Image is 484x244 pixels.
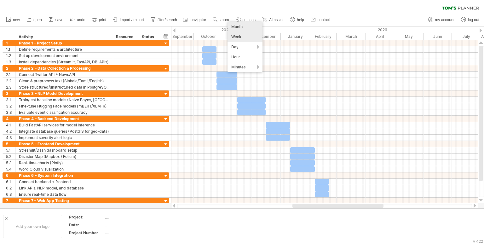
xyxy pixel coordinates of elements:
[19,191,110,197] div: Ensure real-time data flow
[6,59,15,65] div: 1.3
[19,84,110,90] div: Store structured/unstructured data in PostgreSQL/MongoDB
[6,97,15,103] div: 3.1
[228,62,262,72] div: Minutes
[261,16,285,24] a: AI assist
[427,16,456,24] a: my account
[251,33,281,40] div: December 2025
[68,16,87,24] a: undo
[6,185,15,191] div: 6.2
[69,214,104,220] div: Project:
[191,18,206,22] span: navigator
[281,33,310,40] div: January 2026
[6,122,15,128] div: 4.1
[6,135,15,141] div: 4.3
[69,230,104,235] div: Project Number
[19,122,110,128] div: Build FastAPI services for model inference
[149,16,179,24] a: filter/search
[19,97,110,103] div: Train/test baseline models (Naive Bayes, [GEOGRAPHIC_DATA])
[19,166,110,172] div: Word Cloud visualization
[105,222,158,228] div: ....
[6,116,15,122] div: 4
[194,33,223,40] div: October 2025
[77,18,85,22] span: undo
[297,18,304,22] span: help
[165,33,194,40] div: September 2025
[6,46,15,52] div: 1.1
[4,16,22,24] a: new
[19,128,110,134] div: Integrate database queries (PostGIS for geo-data)
[13,18,20,22] span: new
[19,198,110,204] div: Phase 7 – Web App Testing
[6,109,15,115] div: 3.3
[468,18,479,22] span: log out
[6,40,15,46] div: 1
[19,59,110,65] div: Install dependencies (Streamlit, FastAPI, DB, APIs)
[19,141,110,147] div: Phase 5 – Frontend Development
[19,34,109,40] div: Activity
[234,16,257,24] a: settings
[105,214,158,220] div: ....
[6,166,15,172] div: 5.4
[452,33,481,40] div: July 2026
[19,135,110,141] div: Implement severity alert logic
[25,16,44,24] a: open
[111,16,146,24] a: import / export
[337,33,366,40] div: March 2026
[116,34,135,40] div: Resource
[19,185,110,191] div: Link APIs, NLP model, and database
[6,160,15,166] div: 5.3
[394,33,423,40] div: May 2026
[459,16,481,24] a: log out
[223,33,251,40] div: November 2025
[99,18,106,22] span: print
[19,40,110,46] div: Phase 1 – Project Setup
[6,103,15,109] div: 3.2
[211,16,231,24] a: zoom
[310,33,337,40] div: February 2026
[228,22,262,32] div: Month
[182,16,208,24] a: navigator
[6,172,15,178] div: 6
[33,18,42,22] span: open
[142,34,156,40] div: Status
[288,16,306,24] a: help
[366,33,394,40] div: April 2026
[19,65,110,71] div: Phase 2 – Data Collection & Processing
[6,191,15,197] div: 6.3
[473,239,483,244] div: v 422
[228,52,262,62] div: Hour
[6,90,15,96] div: 3
[90,16,108,24] a: print
[6,141,15,147] div: 5
[6,154,15,160] div: 5.2
[6,198,15,204] div: 7
[423,33,452,40] div: June 2026
[3,215,62,238] div: Add your own logo
[47,16,65,24] a: save
[19,116,110,122] div: Phase 4 – Backend Development
[120,18,144,22] span: import / export
[19,72,110,78] div: Connect Twitter API + NewsAPI
[19,147,110,153] div: Streamlit/Dash dashboard setup
[6,128,15,134] div: 4.2
[220,18,229,22] span: zoom
[19,53,110,59] div: Set up development environment
[6,78,15,84] div: 2.2
[158,18,177,22] span: filter/search
[19,103,110,109] div: Fine-tune Hugging Face models (mBERT/XLM-R)
[19,109,110,115] div: Evaluate event classification accuracy
[19,78,110,84] div: Clean & preprocess text (Sinhala/Tamil/English)
[19,179,110,185] div: Connect backend + frontend
[228,42,262,52] div: Day
[6,53,15,59] div: 1.2
[19,90,110,96] div: Phase 3 – NLP Model Development
[69,222,104,228] div: Date:
[228,32,262,42] div: Week
[318,18,330,22] span: contact
[309,16,332,24] a: contact
[19,172,110,178] div: Phase 6 – System Integration
[269,18,283,22] span: AI assist
[19,154,110,160] div: Disaster Map (Mapbox / Folium)
[6,147,15,153] div: 5.1
[19,46,110,52] div: Define requirements & architecture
